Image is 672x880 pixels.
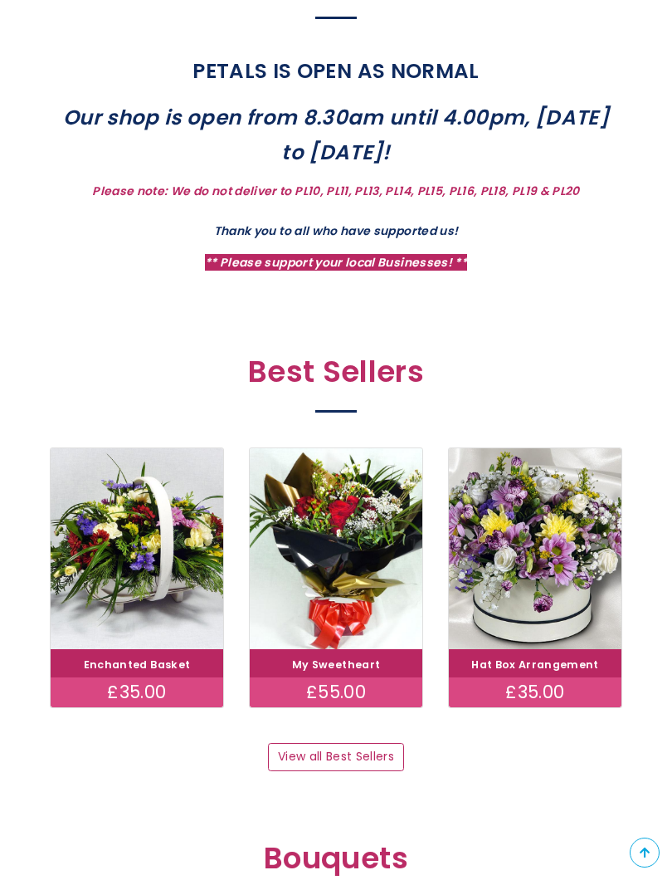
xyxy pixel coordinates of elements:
[449,448,621,650] img: Hat Box Arrangement
[51,677,223,707] div: £35.00
[84,658,191,672] a: Enchanted Basket
[92,183,579,199] strong: Please note: We do not deliver to PL10, PL11, PL13, PL14, PL15, PL16, PL18, PL19 & PL20
[250,677,422,707] div: £55.00
[449,677,621,707] div: £35.00
[192,56,479,86] strong: PETALS IS OPEN AS NORMAL
[214,222,459,239] strong: Thank you to all who have supported us!
[63,103,609,167] strong: Our shop is open from 8.30am until 4.00pm, [DATE] to [DATE]!
[250,448,422,650] img: My Sweetheart
[50,354,622,398] h2: Best Sellers
[292,658,381,672] a: My Sweetheart
[471,658,599,672] a: Hat Box Arrangement
[268,743,403,771] a: View all Best Sellers
[205,254,467,271] strong: ** Please support your local Businesses! **
[51,448,223,650] img: Enchanted Basket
